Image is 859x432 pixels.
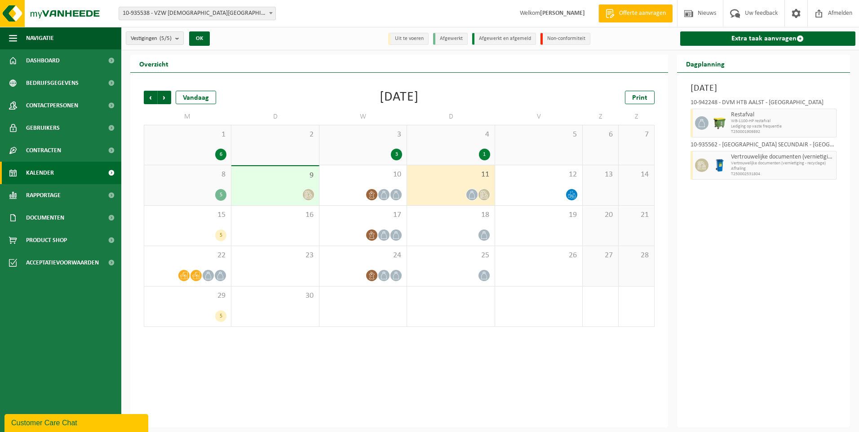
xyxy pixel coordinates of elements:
iframe: chat widget [4,412,150,432]
span: 3 [324,130,402,140]
span: Gebruikers [26,117,60,139]
span: 8 [149,170,226,180]
td: M [144,109,231,125]
td: Z [619,109,655,125]
a: Extra taak aanvragen [680,31,856,46]
span: 12 [500,170,578,180]
span: Volgende [158,91,171,104]
td: D [231,109,319,125]
span: Kalender [26,162,54,184]
div: 5 [215,310,226,322]
span: 5 [500,130,578,140]
span: Restafval [731,111,834,119]
span: 29 [149,291,226,301]
div: [DATE] [380,91,419,104]
div: 10-935562 - [GEOGRAPHIC_DATA] SECUNDAIR - [GEOGRAPHIC_DATA] [691,142,837,151]
img: WB-1100-HPE-GN-50 [713,116,726,130]
span: 25 [412,251,490,260]
span: 14 [623,170,650,180]
a: Offerte aanvragen [598,4,673,22]
span: Vestigingen [131,32,172,45]
span: 27 [587,251,614,260]
span: Vorige [144,91,157,104]
h2: Overzicht [130,55,177,72]
td: D [407,109,495,125]
span: Dashboard [26,49,60,72]
td: V [495,109,583,125]
span: Print [632,94,647,101]
span: 18 [412,210,490,220]
span: WB-1100-HP restafval [731,119,834,124]
li: Uit te voeren [388,33,429,45]
span: 9 [236,171,314,181]
span: 26 [500,251,578,260]
span: 6 [587,130,614,140]
button: OK [189,31,210,46]
h3: [DATE] [691,82,837,95]
span: Rapportage [26,184,61,207]
div: 5 [215,189,226,201]
span: Vertrouwelijke documenten (vernietiging - recyclage) [731,154,834,161]
span: Product Shop [26,229,67,251]
span: T250001909892 [731,129,834,135]
span: 19 [500,210,578,220]
div: 5 [215,229,226,241]
span: Vertrouwelijke documenten (vernietiging - recyclage) [731,161,834,166]
span: 2 [236,130,314,140]
a: Print [625,91,655,104]
span: 16 [236,210,314,220]
span: 21 [623,210,650,220]
span: 4 [412,130,490,140]
span: 24 [324,251,402,260]
span: 1 [149,130,226,140]
span: Acceptatievoorwaarden [26,251,99,274]
div: Vandaag [176,91,216,104]
span: 11 [412,170,490,180]
span: Afhaling [731,166,834,172]
span: 28 [623,251,650,260]
div: 3 [391,149,402,160]
span: 22 [149,251,226,260]
span: 23 [236,251,314,260]
div: 6 [215,149,226,160]
span: 13 [587,170,614,180]
span: Offerte aanvragen [617,9,668,18]
span: Lediging op vaste frequentie [731,124,834,129]
span: 10-935538 - VZW PRIESTER DAENS COLLEGE - AALST [119,7,276,20]
span: Documenten [26,207,64,229]
span: Navigatie [26,27,54,49]
li: Afgewerkt [433,33,468,45]
span: Contracten [26,139,61,162]
span: 30 [236,291,314,301]
div: 10-942248 - DVM HTB AALST - [GEOGRAPHIC_DATA] [691,100,837,109]
span: Contactpersonen [26,94,78,117]
img: WB-0240-HPE-BE-09 [713,159,726,172]
span: 7 [623,130,650,140]
span: 17 [324,210,402,220]
td: Z [583,109,619,125]
span: T250002531804 [731,172,834,177]
span: 15 [149,210,226,220]
span: 10-935538 - VZW PRIESTER DAENS COLLEGE - AALST [119,7,275,20]
div: 1 [479,149,490,160]
button: Vestigingen(5/5) [126,31,184,45]
span: 10 [324,170,402,180]
span: 20 [587,210,614,220]
h2: Dagplanning [677,55,734,72]
span: Bedrijfsgegevens [26,72,79,94]
li: Afgewerkt en afgemeld [472,33,536,45]
td: W [319,109,407,125]
li: Non-conformiteit [540,33,590,45]
count: (5/5) [159,35,172,41]
strong: [PERSON_NAME] [540,10,585,17]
